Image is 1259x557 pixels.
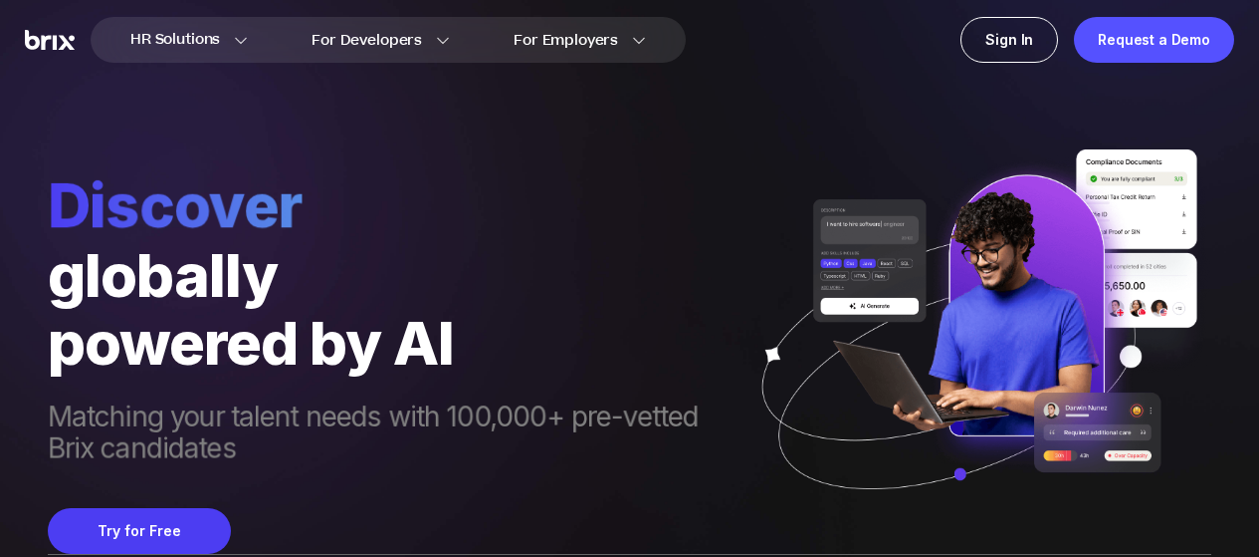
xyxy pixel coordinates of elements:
a: Sign In [960,17,1058,63]
span: HR Solutions [130,24,220,56]
img: Brix Logo [25,30,75,51]
button: Try for Free [48,508,231,554]
a: Request a Demo [1074,17,1234,63]
span: Matching your talent needs with 100,000+ pre-vetted Brix candidates [48,401,736,468]
img: ai generate [736,149,1211,531]
span: For Employers [514,30,618,51]
div: powered by AI [48,309,736,377]
span: Discover [48,169,736,241]
div: globally [48,241,736,309]
span: For Developers [312,30,422,51]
